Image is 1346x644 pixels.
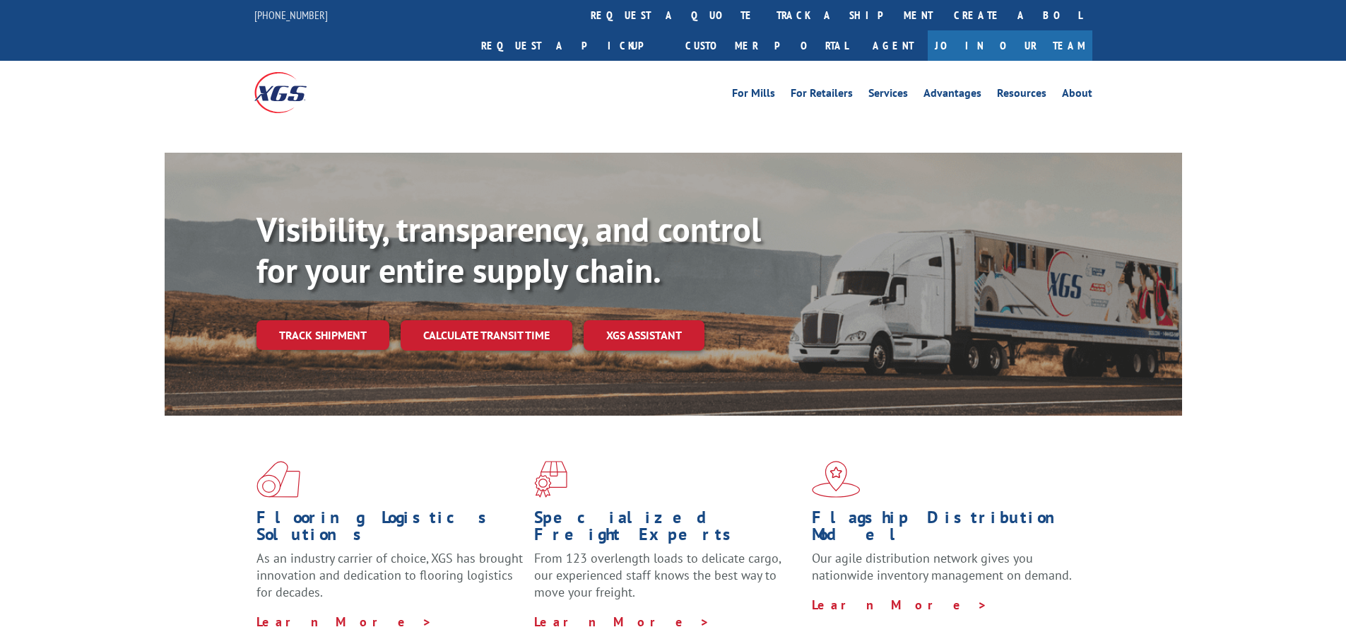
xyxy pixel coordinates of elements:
[256,207,761,292] b: Visibility, transparency, and control for your entire supply chain.
[997,88,1046,103] a: Resources
[812,509,1079,550] h1: Flagship Distribution Model
[401,320,572,351] a: Calculate transit time
[858,30,928,61] a: Agent
[1062,88,1092,103] a: About
[928,30,1092,61] a: Join Our Team
[256,614,432,630] a: Learn More >
[256,320,389,350] a: Track shipment
[732,88,775,103] a: For Mills
[675,30,858,61] a: Customer Portal
[256,509,524,550] h1: Flooring Logistics Solutions
[534,614,710,630] a: Learn More >
[254,8,328,22] a: [PHONE_NUMBER]
[812,597,988,613] a: Learn More >
[256,461,300,498] img: xgs-icon-total-supply-chain-intelligence-red
[584,320,704,351] a: XGS ASSISTANT
[868,88,908,103] a: Services
[534,509,801,550] h1: Specialized Freight Experts
[812,461,861,498] img: xgs-icon-flagship-distribution-model-red
[256,550,523,600] span: As an industry carrier of choice, XGS has brought innovation and dedication to flooring logistics...
[812,550,1072,583] span: Our agile distribution network gives you nationwide inventory management on demand.
[791,88,853,103] a: For Retailers
[534,550,801,613] p: From 123 overlength loads to delicate cargo, our experienced staff knows the best way to move you...
[923,88,981,103] a: Advantages
[534,461,567,498] img: xgs-icon-focused-on-flooring-red
[471,30,675,61] a: Request a pickup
